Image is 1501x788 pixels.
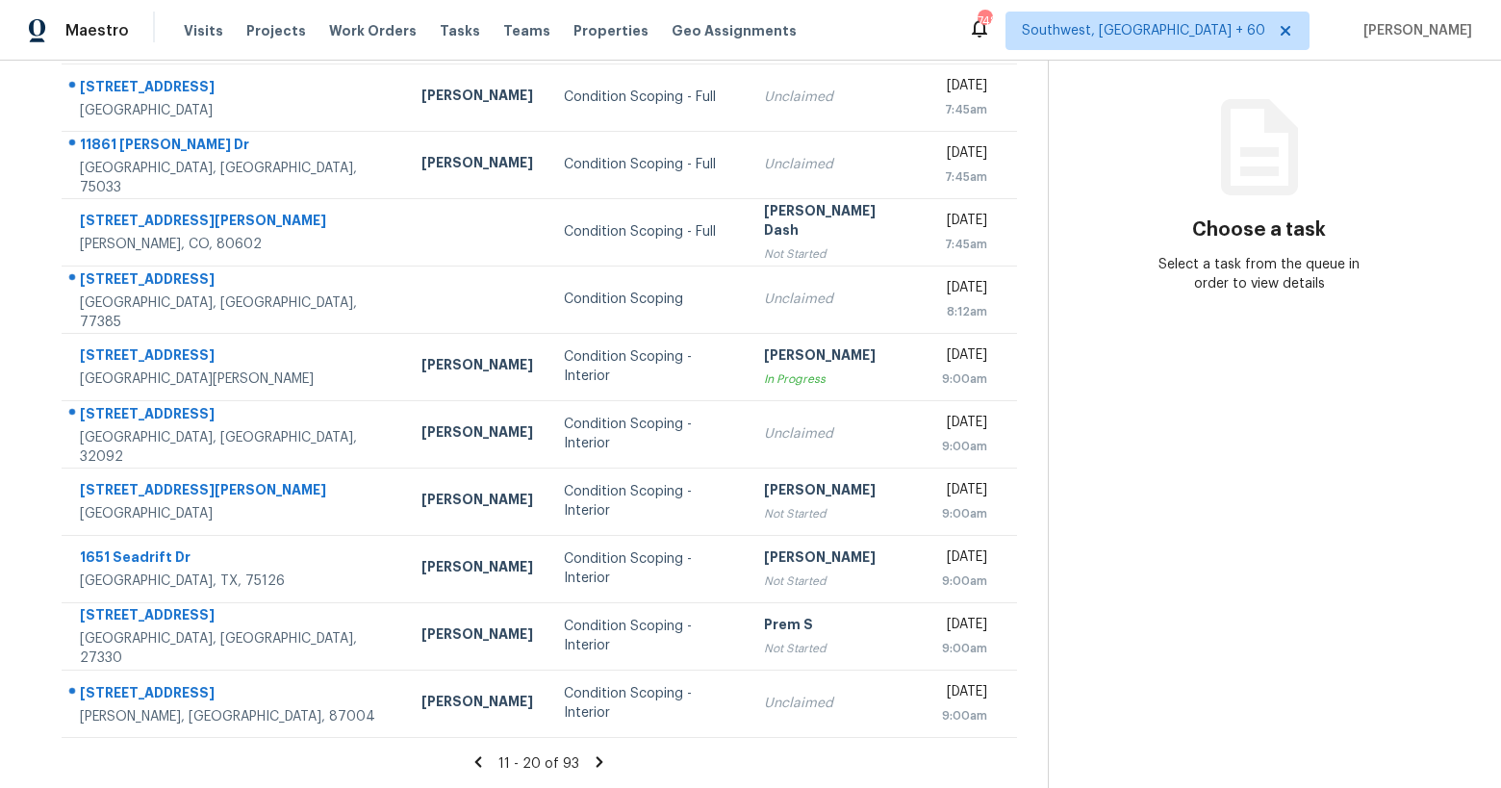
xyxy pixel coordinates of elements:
div: Unclaimed [764,88,910,107]
div: 9:00am [942,639,987,658]
span: Maestro [65,21,129,40]
div: [PERSON_NAME], [GEOGRAPHIC_DATA], 87004 [80,707,391,726]
div: [GEOGRAPHIC_DATA], TX, 75126 [80,572,391,591]
div: [PERSON_NAME], CO, 80602 [80,235,391,254]
div: Unclaimed [764,694,910,713]
div: [PERSON_NAME] [421,624,533,648]
div: [STREET_ADDRESS] [80,77,391,101]
div: [DATE] [942,76,987,100]
span: Visits [184,21,223,40]
div: [PERSON_NAME] [421,692,533,716]
span: [PERSON_NAME] [1356,21,1472,40]
div: Condition Scoping - Interior [564,347,733,386]
div: [PERSON_NAME] [421,422,533,446]
div: [GEOGRAPHIC_DATA], [GEOGRAPHIC_DATA], 75033 [80,159,391,197]
div: Unclaimed [764,290,910,309]
div: Condition Scoping - Interior [564,684,733,723]
div: Condition Scoping [564,290,733,309]
span: Tasks [440,24,480,38]
div: [PERSON_NAME] [421,86,533,110]
div: [PERSON_NAME] [764,345,910,369]
div: [PERSON_NAME] [421,153,533,177]
div: 9:00am [942,572,987,591]
div: [PERSON_NAME] [421,490,533,514]
div: 1651 Seadrift Dr [80,547,391,572]
div: [GEOGRAPHIC_DATA], [GEOGRAPHIC_DATA], 32092 [80,428,391,467]
div: [GEOGRAPHIC_DATA], [GEOGRAPHIC_DATA], 27330 [80,629,391,668]
div: Condition Scoping - Interior [564,415,733,453]
div: 7:45am [942,167,987,187]
h3: Choose a task [1192,220,1326,240]
div: 9:00am [942,504,987,523]
span: Properties [573,21,649,40]
div: [GEOGRAPHIC_DATA] [80,101,391,120]
div: [STREET_ADDRESS] [80,683,391,707]
div: [DATE] [942,615,987,639]
div: 11861 [PERSON_NAME] Dr [80,135,391,159]
div: Condition Scoping - Interior [564,482,733,521]
div: 8:12am [942,302,987,321]
span: Projects [246,21,306,40]
div: 9:00am [942,437,987,456]
div: [DATE] [942,345,987,369]
span: Teams [503,21,550,40]
span: Southwest, [GEOGRAPHIC_DATA] + 60 [1022,21,1265,40]
div: [PERSON_NAME] [421,355,533,379]
div: Not Started [764,572,910,591]
div: 7:45am [942,235,987,254]
div: Not Started [764,244,910,264]
div: [STREET_ADDRESS] [80,605,391,629]
div: [GEOGRAPHIC_DATA] [80,504,391,523]
div: In Progress [764,369,910,389]
div: [PERSON_NAME] Dash [764,201,910,244]
div: [STREET_ADDRESS] [80,404,391,428]
span: Geo Assignments [672,21,797,40]
div: [STREET_ADDRESS][PERSON_NAME] [80,480,391,504]
div: [DATE] [942,143,987,167]
div: 7:45am [942,100,987,119]
div: 9:00am [942,706,987,725]
div: Not Started [764,504,910,523]
div: Unclaimed [764,424,910,444]
span: 11 - 20 of 93 [498,757,579,771]
div: [DATE] [942,211,987,235]
div: [GEOGRAPHIC_DATA], [GEOGRAPHIC_DATA], 77385 [80,293,391,332]
div: Condition Scoping - Interior [564,549,733,588]
div: [DATE] [942,547,987,572]
div: [DATE] [942,278,987,302]
div: [PERSON_NAME] [764,547,910,572]
div: Not Started [764,639,910,658]
div: 748 [978,12,991,31]
div: Select a task from the queue in order to view details [1154,255,1364,293]
span: Work Orders [329,21,417,40]
div: Condition Scoping - Full [564,222,733,241]
div: [DATE] [942,682,987,706]
div: [STREET_ADDRESS][PERSON_NAME] [80,211,391,235]
div: [PERSON_NAME] [421,557,533,581]
div: [STREET_ADDRESS] [80,269,391,293]
div: Condition Scoping - Interior [564,617,733,655]
div: Condition Scoping - Full [564,155,733,174]
div: [DATE] [942,413,987,437]
div: [DATE] [942,480,987,504]
div: 9:00am [942,369,987,389]
div: [GEOGRAPHIC_DATA][PERSON_NAME] [80,369,391,389]
div: Condition Scoping - Full [564,88,733,107]
div: Prem S [764,615,910,639]
div: [STREET_ADDRESS] [80,345,391,369]
div: [PERSON_NAME] [764,480,910,504]
div: Unclaimed [764,155,910,174]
